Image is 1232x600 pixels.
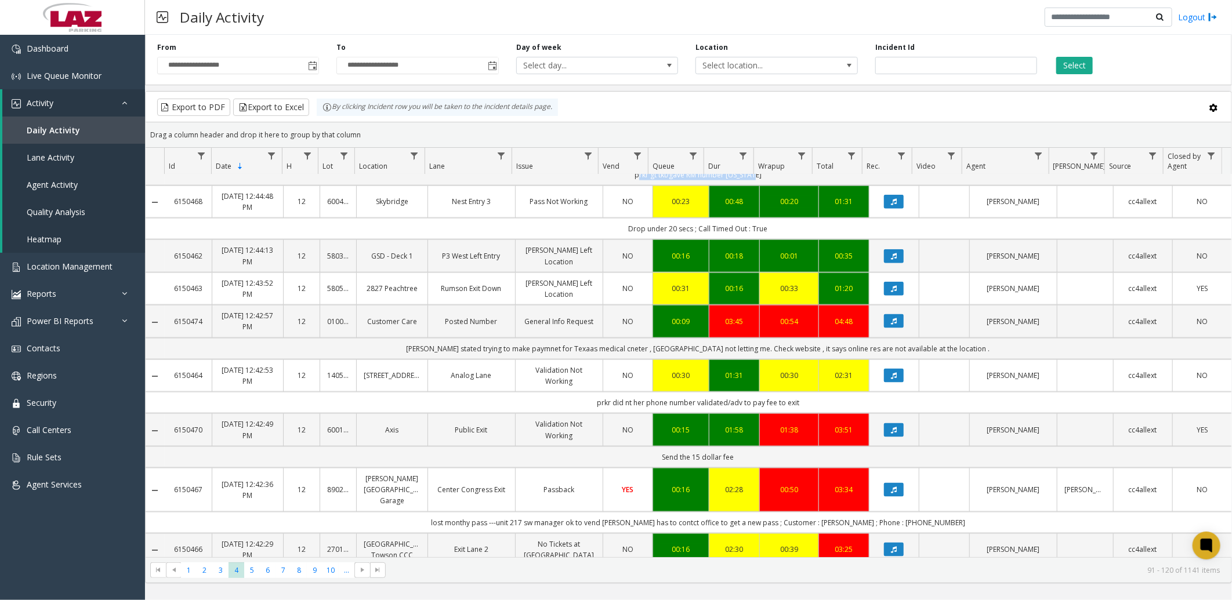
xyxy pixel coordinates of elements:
div: 00:23 [660,196,702,207]
span: Dur [709,161,721,171]
a: Collapse Details [146,486,165,495]
a: Center Congress Exit [435,484,508,495]
a: Collapse Details [146,372,165,381]
img: 'icon' [12,426,21,435]
a: 01:58 [716,424,752,435]
a: Passback [523,484,596,495]
a: Agent Activity [2,171,145,198]
span: Activity [27,97,53,108]
a: NO [1180,250,1224,261]
a: Parker Filter Menu [1086,148,1102,163]
div: 01:20 [826,283,862,294]
a: [PERSON_NAME] Left Location [523,245,596,267]
div: 01:38 [767,424,811,435]
span: Agent [966,161,985,171]
span: Security [27,397,56,408]
a: Logout [1178,11,1217,23]
span: YES [1197,283,1208,293]
span: Page 6 [260,562,276,578]
td: [PERSON_NAME] stated trying to make paymnet for Texaas medical cneter , [GEOGRAPHIC_DATA] not let... [165,338,1231,359]
div: 00:18 [716,250,752,261]
a: 03:34 [826,484,862,495]
a: cc4allext [1121,250,1165,261]
label: Day of week [516,42,561,53]
h3: Daily Activity [174,3,270,31]
div: 01:31 [716,370,752,381]
td: Drop under 20 secs ; Call Timed Out : True [165,218,1231,239]
a: NO [610,370,646,381]
span: Go to the next page [354,562,370,579]
span: Heatmap [27,234,61,245]
span: Page 11 [339,562,354,578]
div: 00:01 [767,250,811,261]
a: Lot Filter Menu [336,148,352,163]
a: Date Filter Menu [263,148,279,163]
span: NO [622,425,633,435]
a: Nest Entry 3 [435,196,508,207]
span: Power BI Reports [27,315,93,326]
span: Page 8 [291,562,307,578]
a: Rec. Filter Menu [894,148,909,163]
label: From [157,42,176,53]
div: 00:35 [826,250,862,261]
a: 02:28 [716,484,752,495]
a: 02:30 [716,544,752,555]
div: Drag a column header and drop it here to group by that column [146,125,1231,145]
span: Go to the first page [154,565,163,574]
a: General Info Request [523,316,596,327]
a: Quality Analysis [2,198,145,226]
a: Collapse Details [146,198,165,207]
span: Wrapup [758,161,785,171]
a: 140576 [327,370,349,381]
a: 270133 [327,544,349,555]
a: [DATE] 12:42:53 PM [219,365,276,387]
span: Vend [603,161,620,171]
span: Quality Analysis [27,206,85,217]
div: 00:39 [767,544,811,555]
a: 00:48 [716,196,752,207]
span: Agent Activity [27,179,78,190]
span: Page 10 [323,562,339,578]
a: [PERSON_NAME] [977,283,1050,294]
a: [PERSON_NAME] [977,250,1050,261]
div: By clicking Incident row you will be taken to the incident details page. [317,99,558,116]
button: Select [1056,57,1093,74]
a: 12 [291,544,313,555]
a: cc4allext [1121,196,1165,207]
a: Public Exit [435,424,508,435]
a: 00:16 [660,484,702,495]
a: Id Filter Menu [193,148,209,163]
span: Queue [653,161,675,171]
a: Activity [2,89,145,117]
span: NO [622,544,633,554]
span: Id [169,161,176,171]
span: NO [622,317,633,326]
span: Go to the last page [370,562,386,579]
a: Validation Not Working [523,419,596,441]
span: Lane Activity [27,152,74,163]
span: Page 9 [307,562,323,578]
a: 01:31 [826,196,862,207]
a: cc4allext [1121,484,1165,495]
span: Source [1109,161,1132,171]
span: Sortable [235,162,245,171]
a: 03:51 [826,424,862,435]
a: 6150462 [172,250,205,261]
a: Daily Activity [2,117,145,144]
td: prkr gt tkt/gave RM number [US_STATE] [165,164,1231,186]
a: 2827 Peachtree [364,283,420,294]
a: 12 [291,316,313,327]
a: 03:25 [826,544,862,555]
a: NO [610,544,646,555]
span: Go to the last page [374,565,383,574]
a: Collapse Details [146,318,165,327]
span: Page 2 [197,562,212,578]
a: Location Filter Menu [407,148,422,163]
a: 00:16 [716,283,752,294]
div: 02:31 [826,370,862,381]
div: 00:16 [660,544,702,555]
a: Posted Number [435,316,508,327]
span: NO [1197,485,1208,494]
